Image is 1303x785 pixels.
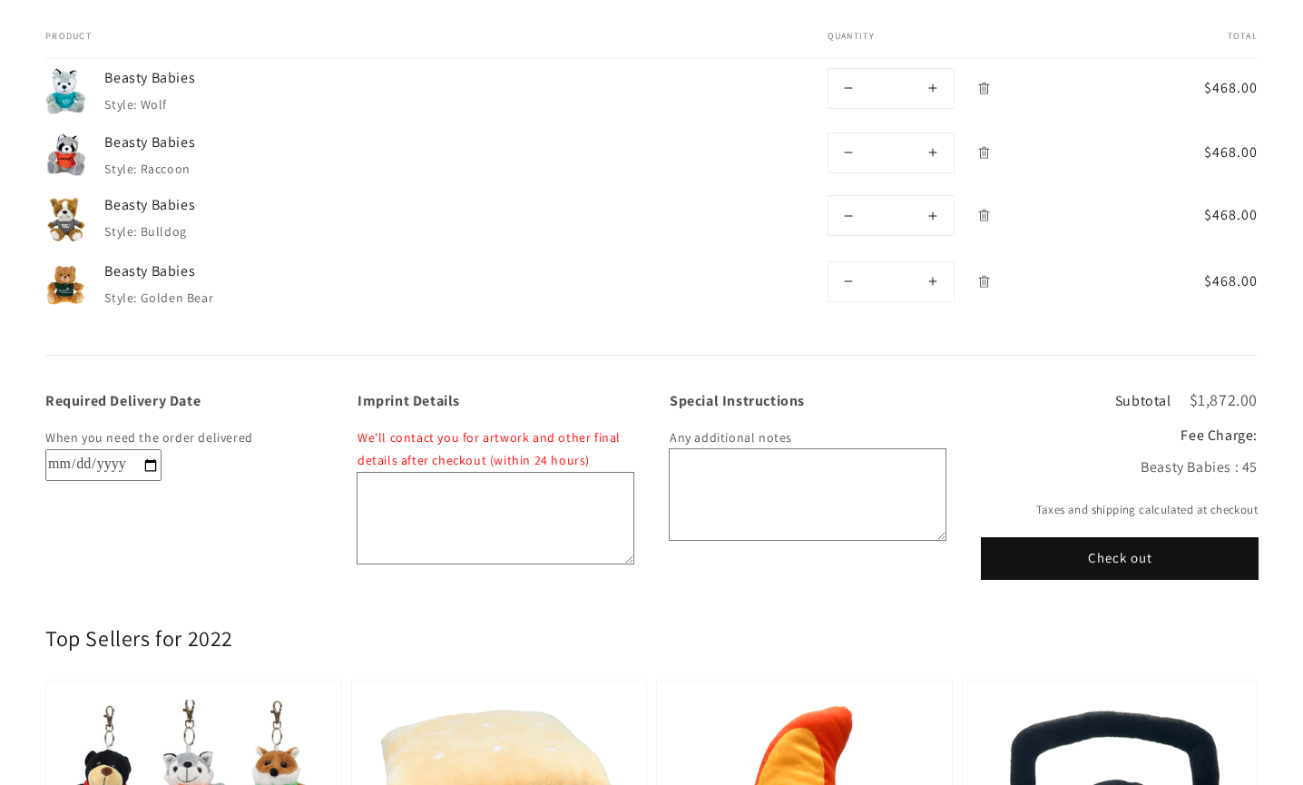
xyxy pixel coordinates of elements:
th: Total [1141,31,1258,59]
input: Quantity for Beasty Babies [869,196,913,235]
div: Beasty Babies : 45 [982,455,1258,481]
input: Quantity for Beasty Babies [869,262,913,301]
p: When you need the order delivered [45,427,321,449]
h2: Fee Charge: [982,427,1258,446]
h3: Subtotal [1115,394,1171,408]
span: $468.00 [1160,77,1258,99]
input: Quantity for Beasty Babies [869,133,913,172]
img: Beasty Babies [45,132,86,178]
dt: Style: [104,223,137,240]
label: Imprint Details [358,392,633,408]
span: $468.00 [1160,204,1258,226]
p: Any additional notes [670,427,945,449]
img: Beasty Babies [45,68,86,114]
dt: Style: [104,289,137,306]
img: Beasty Babies [45,195,86,243]
button: Check out [982,538,1258,579]
label: Required Delivery Date [45,392,321,408]
a: Beasty Babies [104,132,377,152]
th: Quantity [773,31,1141,59]
dt: Style: [104,161,137,177]
a: Remove Beasty Babies - Golden Bear [968,266,1000,298]
input: Quantity for Beasty Babies [869,69,913,108]
dt: Style: [104,96,137,113]
label: Special Instructions [670,392,945,408]
p: We'll contact you for artwork and other final details after checkout (within 24 hours) [358,427,633,472]
span: $468.00 [1160,270,1258,292]
a: Remove Beasty Babies - Wolf [968,73,1000,104]
a: Remove Beasty Babies - Raccoon [968,137,1000,169]
dd: Raccoon [141,161,191,177]
span: $468.00 [1160,142,1258,163]
h2: Top Sellers for 2022 [45,624,233,653]
th: Product [45,31,773,59]
p: $1,872.00 [1190,392,1258,408]
img: Beasty Babies [45,261,86,310]
a: Beasty Babies [104,68,377,88]
a: Beasty Babies [104,195,377,215]
a: Remove Beasty Babies - Bulldog [968,200,1000,231]
small: Taxes and shipping calculated at checkout [982,501,1258,519]
dd: Wolf [141,96,167,113]
dd: Golden Bear [141,289,214,306]
a: Beasty Babies [104,261,377,281]
dd: Bulldog [141,223,187,240]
